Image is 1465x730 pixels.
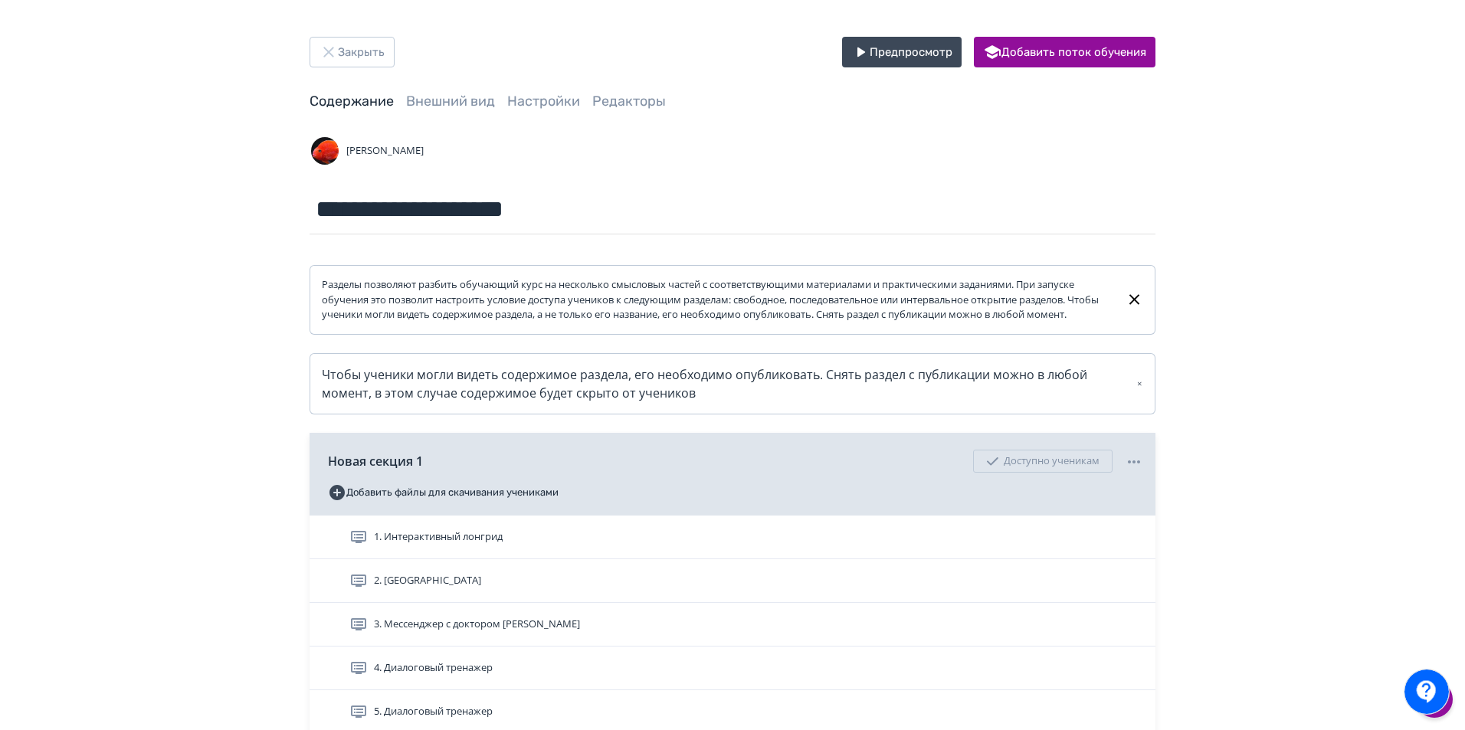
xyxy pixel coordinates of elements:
[973,450,1113,473] div: Доступно ученикам
[592,93,666,110] a: Редакторы
[310,559,1155,603] div: 2. [GEOGRAPHIC_DATA]
[322,277,1113,322] div: Разделы позволяют разбить обучающий курс на несколько смысловых частей с соответствующими материа...
[322,365,1143,402] div: Чтобы ученики могли видеть содержимое раздела, его необходимо опубликовать. Снять раздел с публик...
[310,93,394,110] a: Содержание
[310,136,340,166] img: Avatar
[507,93,580,110] a: Настройки
[374,660,493,676] span: 4. Диалоговый тренажер
[974,37,1155,67] button: Добавить поток обучения
[328,452,423,470] span: Новая секция 1
[374,617,580,632] span: 3. Мессенджер с доктором Зло
[310,37,395,67] button: Закрыть
[310,603,1155,647] div: 3. Мессенджер с доктором [PERSON_NAME]
[374,704,493,719] span: 5. Диалоговый тренажер
[374,573,481,588] span: 2. Лонг-лонг Айленд
[406,93,495,110] a: Внешний вид
[374,529,503,545] span: 1. Интерактивный лонгрид
[346,143,424,159] span: [PERSON_NAME]
[310,516,1155,559] div: 1. Интерактивный лонгрид
[310,647,1155,690] div: 4. Диалоговый тренажер
[328,480,559,505] button: Добавить файлы для скачивания учениками
[842,37,962,67] button: Предпросмотр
